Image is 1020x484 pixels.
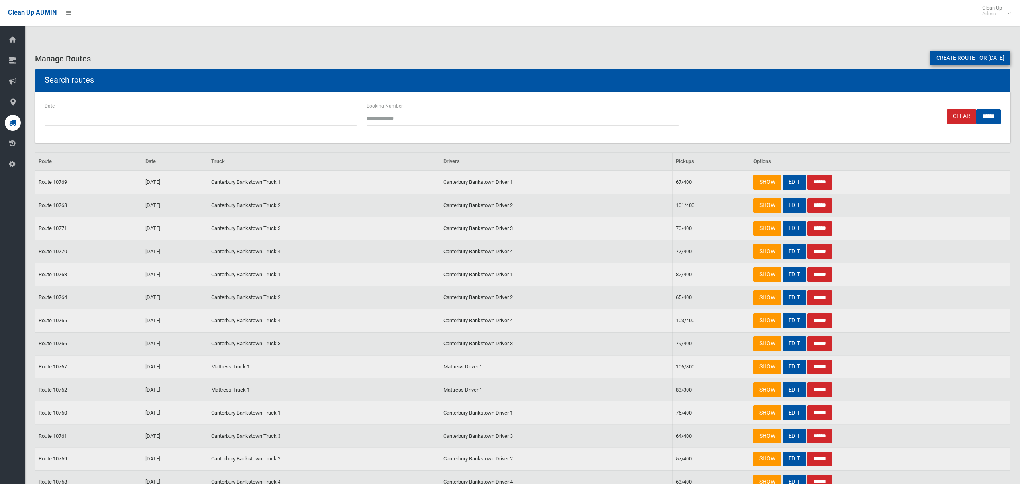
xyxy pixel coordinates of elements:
[35,263,142,286] td: Route 10763
[208,355,440,378] td: Mattress Truck 1
[930,51,1010,65] a: Create route for [DATE]
[672,263,750,286] td: 82/400
[783,198,806,213] a: EDIT
[672,425,750,448] td: 64/400
[982,11,1002,17] small: Admin
[35,54,1010,63] h3: Manage Routes
[142,355,208,378] td: [DATE]
[672,152,750,171] th: Pickups
[142,263,208,286] td: [DATE]
[753,244,781,259] a: SHOW
[753,336,781,351] a: SHOW
[783,336,806,351] a: EDIT
[35,152,142,171] th: Route
[947,109,976,124] a: Clear
[142,286,208,309] td: [DATE]
[672,286,750,309] td: 65/400
[672,194,750,217] td: 101/400
[440,263,672,286] td: Canterbury Bankstown Driver 1
[142,332,208,355] td: [DATE]
[753,382,781,397] a: SHOW
[672,378,750,401] td: 83/300
[440,401,672,425] td: Canterbury Bankstown Driver 1
[440,171,672,194] td: Canterbury Bankstown Driver 1
[672,332,750,355] td: 79/400
[672,355,750,378] td: 106/300
[753,221,781,236] a: SHOW
[672,217,750,240] td: 70/400
[753,290,781,305] a: SHOW
[35,447,142,470] td: Route 10759
[208,378,440,401] td: Mattress Truck 1
[208,171,440,194] td: Canterbury Bankstown Truck 1
[35,425,142,448] td: Route 10761
[208,152,440,171] th: Truck
[783,313,806,328] a: EDIT
[753,360,781,374] a: SHOW
[440,152,672,171] th: Drivers
[753,452,781,466] a: SHOW
[142,309,208,332] td: [DATE]
[440,240,672,263] td: Canterbury Bankstown Driver 4
[35,194,142,217] td: Route 10768
[753,175,781,190] a: SHOW
[672,401,750,425] td: 75/400
[440,286,672,309] td: Canterbury Bankstown Driver 2
[783,290,806,305] a: EDIT
[142,240,208,263] td: [DATE]
[783,221,806,236] a: EDIT
[142,171,208,194] td: [DATE]
[8,9,57,16] span: Clean Up ADMIN
[440,332,672,355] td: Canterbury Bankstown Driver 3
[142,194,208,217] td: [DATE]
[783,244,806,259] a: EDIT
[672,240,750,263] td: 77/400
[35,286,142,309] td: Route 10764
[35,171,142,194] td: Route 10769
[35,378,142,401] td: Route 10762
[367,102,403,110] label: Booking Number
[753,198,781,213] a: SHOW
[142,217,208,240] td: [DATE]
[440,194,672,217] td: Canterbury Bankstown Driver 2
[208,401,440,425] td: Canterbury Bankstown Truck 1
[783,360,806,374] a: EDIT
[783,452,806,466] a: EDIT
[45,102,55,110] label: Date
[142,401,208,425] td: [DATE]
[753,405,781,420] a: SHOW
[440,309,672,332] td: Canterbury Bankstown Driver 4
[753,429,781,443] a: SHOW
[440,425,672,448] td: Canterbury Bankstown Driver 3
[35,332,142,355] td: Route 10766
[142,378,208,401] td: [DATE]
[672,309,750,332] td: 103/400
[672,447,750,470] td: 57/400
[208,240,440,263] td: Canterbury Bankstown Truck 4
[440,378,672,401] td: Mattress Driver 1
[35,309,142,332] td: Route 10765
[672,171,750,194] td: 67/400
[783,175,806,190] a: EDIT
[208,447,440,470] td: Canterbury Bankstown Truck 2
[35,217,142,240] td: Route 10771
[35,240,142,263] td: Route 10770
[783,429,806,443] a: EDIT
[142,152,208,171] th: Date
[783,405,806,420] a: EDIT
[35,355,142,378] td: Route 10767
[208,309,440,332] td: Canterbury Bankstown Truck 4
[440,355,672,378] td: Mattress Driver 1
[208,263,440,286] td: Canterbury Bankstown Truck 1
[783,267,806,282] a: EDIT
[142,447,208,470] td: [DATE]
[35,401,142,425] td: Route 10760
[208,286,440,309] td: Canterbury Bankstown Truck 2
[208,332,440,355] td: Canterbury Bankstown Truck 3
[440,447,672,470] td: Canterbury Bankstown Driver 2
[978,5,1010,17] span: Clean Up
[208,217,440,240] td: Canterbury Bankstown Truck 3
[208,194,440,217] td: Canterbury Bankstown Truck 2
[440,217,672,240] td: Canterbury Bankstown Driver 3
[35,72,104,88] header: Search routes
